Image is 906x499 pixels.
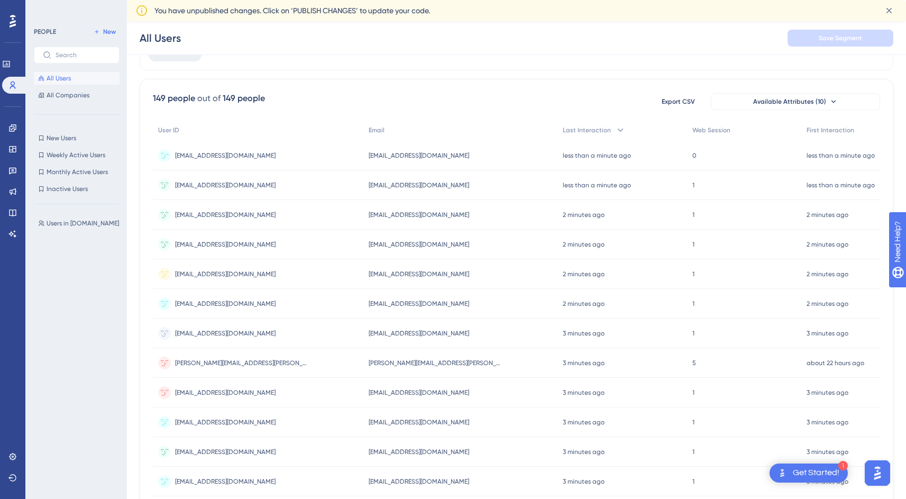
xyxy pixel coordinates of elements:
[563,478,605,485] time: 3 minutes ago
[819,34,862,42] span: Save Segment
[770,464,848,483] div: Open Get Started! checklist, remaining modules: 1
[369,477,469,486] span: [EMAIL_ADDRESS][DOMAIN_NAME]
[175,300,276,308] span: [EMAIL_ADDRESS][DOMAIN_NAME]
[369,211,469,219] span: [EMAIL_ADDRESS][DOMAIN_NAME]
[369,388,469,397] span: [EMAIL_ADDRESS][DOMAIN_NAME]
[34,166,120,178] button: Monthly Active Users
[25,3,66,15] span: Need Help?
[807,419,848,426] time: 3 minutes ago
[223,92,265,105] div: 149 people
[175,181,276,189] span: [EMAIL_ADDRESS][DOMAIN_NAME]
[692,211,694,219] span: 1
[711,93,880,110] button: Available Attributes (10)
[563,182,631,189] time: less than a minute ago
[47,219,119,228] span: Users in [DOMAIN_NAME]
[103,28,116,36] span: New
[47,185,88,193] span: Inactive Users
[807,330,848,337] time: 3 minutes ago
[34,149,120,161] button: Weekly Active Users
[369,270,469,278] span: [EMAIL_ADDRESS][DOMAIN_NAME]
[563,359,605,367] time: 3 minutes ago
[807,211,848,219] time: 2 minutes ago
[563,241,605,248] time: 2 minutes ago
[862,457,893,489] iframe: UserGuiding AI Assistant Launcher
[369,181,469,189] span: [EMAIL_ADDRESS][DOMAIN_NAME]
[369,448,469,456] span: [EMAIL_ADDRESS][DOMAIN_NAME]
[563,152,631,159] time: less than a minute ago
[563,211,605,219] time: 2 minutes ago
[369,418,469,427] span: [EMAIL_ADDRESS][DOMAIN_NAME]
[175,151,276,160] span: [EMAIL_ADDRESS][DOMAIN_NAME]
[175,270,276,278] span: [EMAIL_ADDRESS][DOMAIN_NAME]
[692,448,694,456] span: 1
[776,467,789,479] img: launcher-image-alternative-text
[369,151,469,160] span: [EMAIL_ADDRESS][DOMAIN_NAME]
[175,448,276,456] span: [EMAIL_ADDRESS][DOMAIN_NAME]
[692,270,694,278] span: 1
[175,388,276,397] span: [EMAIL_ADDRESS][DOMAIN_NAME]
[692,477,694,486] span: 1
[662,97,695,106] span: Export CSV
[807,182,875,189] time: less than a minute ago
[369,240,469,249] span: [EMAIL_ADDRESS][DOMAIN_NAME]
[47,134,76,142] span: New Users
[175,329,276,338] span: [EMAIL_ADDRESS][DOMAIN_NAME]
[175,418,276,427] span: [EMAIL_ADDRESS][DOMAIN_NAME]
[807,389,848,396] time: 3 minutes ago
[692,300,694,308] span: 1
[158,126,179,134] span: User ID
[692,359,696,367] span: 5
[175,240,276,249] span: [EMAIL_ADDRESS][DOMAIN_NAME]
[154,4,430,17] span: You have unpublished changes. Click on ‘PUBLISH CHANGES’ to update your code.
[369,359,501,367] span: [PERSON_NAME][EMAIL_ADDRESS][PERSON_NAME][DOMAIN_NAME]
[692,181,694,189] span: 1
[563,270,605,278] time: 2 minutes ago
[692,126,730,134] span: Web Session
[175,477,276,486] span: [EMAIL_ADDRESS][DOMAIN_NAME]
[563,448,605,456] time: 3 minutes ago
[563,419,605,426] time: 3 minutes ago
[175,359,307,367] span: [PERSON_NAME][EMAIL_ADDRESS][PERSON_NAME][DOMAIN_NAME]
[369,329,469,338] span: [EMAIL_ADDRESS][DOMAIN_NAME]
[153,92,195,105] div: 149 people
[34,217,126,230] button: Users in [DOMAIN_NAME]
[47,168,108,176] span: Monthly Active Users
[47,74,71,83] span: All Users
[807,241,848,248] time: 2 minutes ago
[807,270,848,278] time: 2 minutes ago
[692,388,694,397] span: 1
[56,51,111,59] input: Search
[788,30,893,47] button: Save Segment
[692,240,694,249] span: 1
[563,300,605,307] time: 2 minutes ago
[47,91,89,99] span: All Companies
[807,448,848,456] time: 3 minutes ago
[90,25,120,38] button: New
[34,72,120,85] button: All Users
[753,97,826,106] span: Available Attributes (10)
[807,152,875,159] time: less than a minute ago
[369,126,385,134] span: Email
[563,389,605,396] time: 3 minutes ago
[369,300,469,308] span: [EMAIL_ADDRESS][DOMAIN_NAME]
[34,89,120,102] button: All Companies
[807,126,854,134] span: First Interaction
[140,31,181,46] div: All Users
[793,467,839,479] div: Get Started!
[563,330,605,337] time: 3 minutes ago
[652,93,704,110] button: Export CSV
[563,126,611,134] span: Last Interaction
[197,92,221,105] div: out of
[34,28,56,36] div: PEOPLE
[692,329,694,338] span: 1
[692,151,697,160] span: 0
[175,211,276,219] span: [EMAIL_ADDRESS][DOMAIN_NAME]
[807,359,864,367] time: about 22 hours ago
[692,418,694,427] span: 1
[47,151,105,159] span: Weekly Active Users
[34,183,120,195] button: Inactive Users
[807,300,848,307] time: 2 minutes ago
[838,461,848,470] div: 1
